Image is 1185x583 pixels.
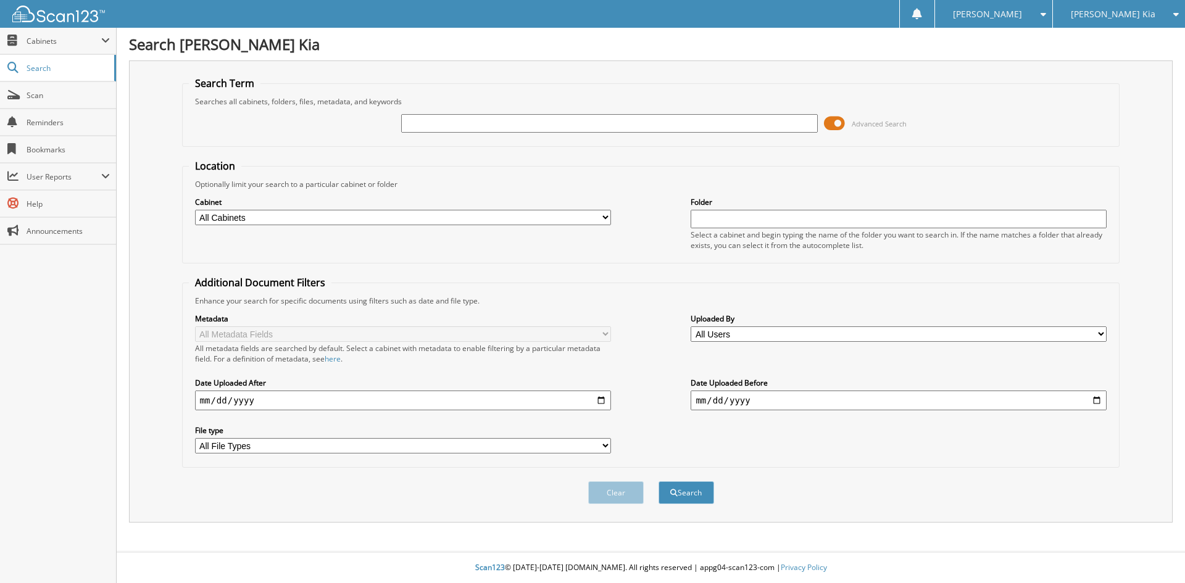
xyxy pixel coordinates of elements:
[195,343,611,364] div: All metadata fields are searched by default. Select a cabinet with metadata to enable filtering b...
[189,179,1113,189] div: Optionally limit your search to a particular cabinet or folder
[1123,524,1185,583] iframe: Chat Widget
[691,229,1107,250] div: Select a cabinet and begin typing the name of the folder you want to search in. If the name match...
[27,172,101,182] span: User Reports
[189,296,1113,306] div: Enhance your search for specific documents using filters such as date and file type.
[691,197,1107,207] label: Folder
[27,90,110,101] span: Scan
[691,378,1107,388] label: Date Uploaded Before
[1071,10,1155,18] span: [PERSON_NAME] Kia
[27,63,108,73] span: Search
[195,197,611,207] label: Cabinet
[189,76,260,90] legend: Search Term
[27,117,110,128] span: Reminders
[953,10,1022,18] span: [PERSON_NAME]
[691,313,1107,324] label: Uploaded By
[195,425,611,436] label: File type
[189,159,241,173] legend: Location
[195,391,611,410] input: start
[129,34,1173,54] h1: Search [PERSON_NAME] Kia
[189,96,1113,107] div: Searches all cabinets, folders, files, metadata, and keywords
[27,199,110,209] span: Help
[27,144,110,155] span: Bookmarks
[12,6,105,22] img: scan123-logo-white.svg
[781,562,827,573] a: Privacy Policy
[659,481,714,504] button: Search
[588,481,644,504] button: Clear
[117,553,1185,583] div: © [DATE]-[DATE] [DOMAIN_NAME]. All rights reserved | appg04-scan123-com |
[691,391,1107,410] input: end
[27,226,110,236] span: Announcements
[852,119,907,128] span: Advanced Search
[195,313,611,324] label: Metadata
[195,378,611,388] label: Date Uploaded After
[27,36,101,46] span: Cabinets
[475,562,505,573] span: Scan123
[189,276,331,289] legend: Additional Document Filters
[325,354,341,364] a: here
